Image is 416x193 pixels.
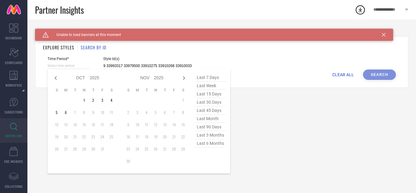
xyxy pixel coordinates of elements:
div: Next month [180,74,188,82]
span: Style Id(s) [103,57,192,61]
th: Thursday [160,88,169,93]
td: Sun Nov 09 2025 [124,120,133,129]
td: Mon Oct 27 2025 [61,145,70,154]
th: Sunday [124,88,133,93]
th: Tuesday [70,88,79,93]
td: Fri Oct 03 2025 [98,96,107,105]
td: Thu Nov 13 2025 [160,120,169,129]
td: Tue Oct 28 2025 [70,145,79,154]
td: Sat Oct 18 2025 [107,120,116,129]
td: Fri Oct 31 2025 [98,145,107,154]
td: Fri Nov 21 2025 [169,132,178,141]
td: Sun Oct 19 2025 [52,132,61,141]
span: Time Period* [48,57,90,61]
td: Sat Oct 11 2025 [107,108,116,117]
span: last 45 days [195,106,226,115]
th: Friday [98,88,107,93]
td: Thu Oct 02 2025 [89,96,98,105]
td: Fri Nov 28 2025 [169,145,178,154]
td: Thu Nov 20 2025 [160,132,169,141]
span: COLLECTIONS [5,184,23,189]
div: Back TO Dashboard [35,29,408,33]
td: Fri Oct 17 2025 [98,120,107,129]
th: Saturday [107,88,116,93]
td: Mon Nov 24 2025 [133,145,142,154]
td: Sat Oct 04 2025 [107,96,116,105]
input: Enter comma separated style ids e.g. 12345, 67890 [103,63,192,70]
td: Fri Oct 24 2025 [98,132,107,141]
td: Sat Nov 08 2025 [178,108,188,117]
span: last 30 days [195,98,226,106]
td: Mon Nov 17 2025 [133,132,142,141]
td: Mon Oct 06 2025 [61,108,70,117]
td: Fri Nov 14 2025 [169,120,178,129]
td: Thu Oct 30 2025 [89,145,98,154]
td: Wed Nov 05 2025 [151,108,160,117]
td: Fri Nov 07 2025 [169,108,178,117]
td: Sat Nov 01 2025 [178,96,188,105]
span: last 7 days [195,73,226,82]
td: Wed Oct 15 2025 [79,120,89,129]
td: Thu Oct 09 2025 [89,108,98,117]
td: Sun Nov 16 2025 [124,132,133,141]
td: Tue Oct 14 2025 [70,120,79,129]
td: Sun Oct 05 2025 [52,108,61,117]
td: Tue Nov 18 2025 [142,132,151,141]
th: Wednesday [79,88,89,93]
td: Tue Nov 11 2025 [142,120,151,129]
td: Tue Nov 04 2025 [142,108,151,117]
span: last 3 months [195,131,226,139]
td: Fri Oct 10 2025 [98,108,107,117]
span: last 6 months [195,139,226,148]
td: Thu Oct 16 2025 [89,120,98,129]
td: Thu Nov 27 2025 [160,145,169,154]
td: Tue Nov 25 2025 [142,145,151,154]
th: Monday [61,88,70,93]
td: Sat Nov 29 2025 [178,145,188,154]
h1: EXPLORE STYLES [43,44,74,51]
th: Monday [133,88,142,93]
th: Sunday [52,88,61,93]
td: Mon Nov 10 2025 [133,120,142,129]
td: Sun Nov 23 2025 [124,145,133,154]
th: Wednesday [151,88,160,93]
div: Open download list [355,4,366,15]
td: Wed Nov 12 2025 [151,120,160,129]
td: Sat Oct 25 2025 [107,132,116,141]
td: Wed Oct 01 2025 [79,96,89,105]
td: Tue Oct 07 2025 [70,108,79,117]
td: Wed Oct 08 2025 [79,108,89,117]
span: last month [195,115,226,123]
span: CLEAR ALL [332,72,354,77]
input: Select time period [48,63,90,69]
th: Thursday [89,88,98,93]
span: last 15 days [195,90,226,98]
td: Mon Nov 03 2025 [133,108,142,117]
td: Mon Oct 20 2025 [61,132,70,141]
td: Mon Oct 13 2025 [61,120,70,129]
span: last 90 days [195,123,226,131]
th: Tuesday [142,88,151,93]
span: SCORECARDS [5,60,23,65]
td: Wed Nov 19 2025 [151,132,160,141]
td: Tue Oct 21 2025 [70,132,79,141]
span: Unable to load banners at this moment [49,33,121,37]
span: last week [195,82,226,90]
td: Sat Nov 22 2025 [178,132,188,141]
span: WORKSPACE [5,83,22,88]
td: Wed Oct 29 2025 [79,145,89,154]
span: DASHBOARD [5,36,22,40]
td: Sun Oct 26 2025 [52,145,61,154]
td: Wed Oct 22 2025 [79,132,89,141]
td: Thu Oct 23 2025 [89,132,98,141]
span: SUGGESTIONS [5,110,23,114]
td: Sun Nov 02 2025 [124,108,133,117]
span: INSPIRATION [5,134,22,138]
td: Sat Nov 15 2025 [178,120,188,129]
th: Saturday [178,88,188,93]
td: Sun Oct 12 2025 [52,120,61,129]
h1: SEARCH BY ID [81,44,106,51]
th: Friday [169,88,178,93]
td: Wed Nov 26 2025 [151,145,160,154]
span: Partner Insights [35,4,84,16]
